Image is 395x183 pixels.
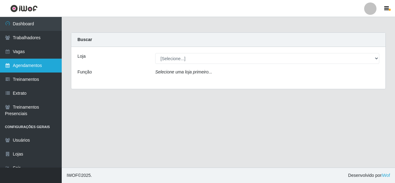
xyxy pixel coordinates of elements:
span: Desenvolvido por [348,172,390,179]
span: IWOF [67,173,78,178]
span: © 2025 . [67,172,92,179]
a: iWof [381,173,390,178]
i: Selecione uma loja primeiro... [155,69,212,74]
img: CoreUI Logo [10,5,38,12]
label: Loja [77,53,85,60]
label: Função [77,69,92,75]
strong: Buscar [77,37,92,42]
